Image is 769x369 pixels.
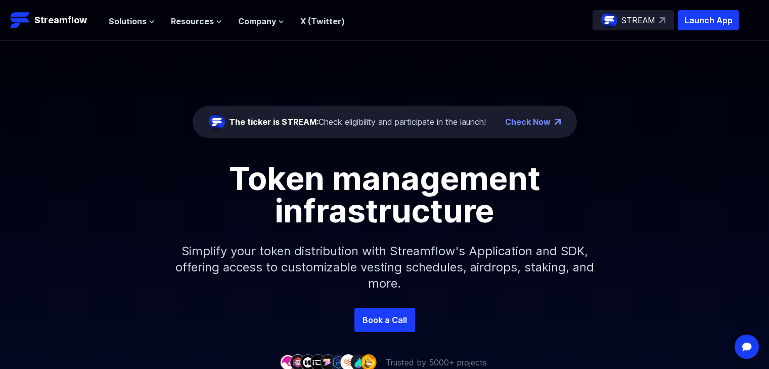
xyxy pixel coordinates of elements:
[300,16,345,26] a: X (Twitter)
[505,116,551,128] a: Check Now
[621,14,655,26] p: STREAM
[109,15,155,27] button: Solutions
[209,114,225,130] img: streamflow-logo-circle.png
[171,15,222,27] button: Resources
[678,10,739,30] button: Launch App
[354,308,415,332] a: Book a Call
[555,119,561,125] img: top-right-arrow.png
[229,116,486,128] div: Check eligibility and participate in the launch!
[157,162,612,227] h1: Token management infrastructure
[238,15,284,27] button: Company
[229,117,319,127] span: The ticker is STREAM:
[171,15,214,27] span: Resources
[109,15,147,27] span: Solutions
[10,10,30,30] img: Streamflow Logo
[238,15,276,27] span: Company
[735,335,759,359] div: Open Intercom Messenger
[659,17,665,23] img: top-right-arrow.svg
[386,356,487,368] p: Trusted by 5000+ projects
[593,10,674,30] a: STREAM
[601,12,617,28] img: streamflow-logo-circle.png
[167,227,602,308] p: Simplify your token distribution with Streamflow's Application and SDK, offering access to custom...
[10,10,99,30] a: Streamflow
[34,13,87,27] p: Streamflow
